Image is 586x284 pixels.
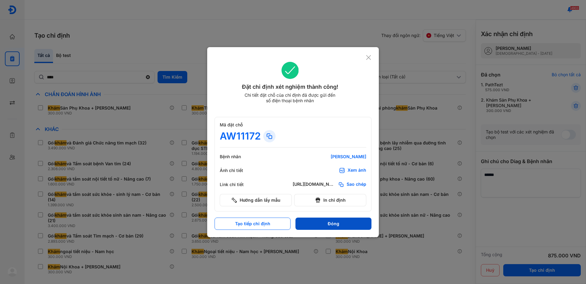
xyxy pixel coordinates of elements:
[348,167,366,174] div: Xem ảnh
[242,92,338,103] div: Chi tiết đặt chỗ của chỉ định đã được gửi đến số điện thoại bệnh nhân
[220,194,292,206] button: Hướng dẫn lấy mẫu
[220,168,257,173] div: Ảnh chi tiết
[293,154,366,159] div: [PERSON_NAME]
[294,194,366,206] button: In chỉ định
[215,218,291,230] button: Tạo tiếp chỉ định
[220,122,366,128] div: Mã đặt chỗ
[215,83,366,91] div: Đặt chỉ định xét nghiệm thành công!
[347,181,366,188] span: Sao chép
[220,154,257,159] div: Bệnh nhân
[293,181,336,188] div: [URL][DOMAIN_NAME]
[220,182,257,187] div: Link chi tiết
[220,130,261,142] div: AW11172
[295,218,371,230] button: Đóng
